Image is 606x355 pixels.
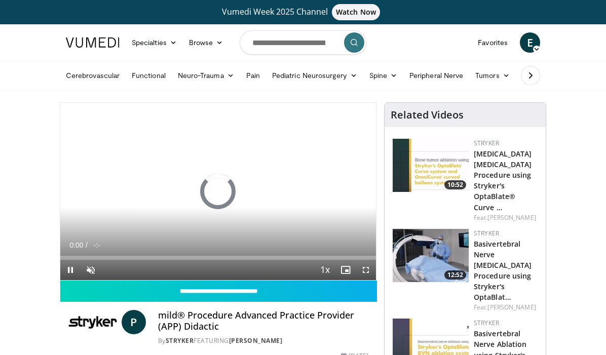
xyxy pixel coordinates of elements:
[474,319,499,327] a: Stryker
[66,37,120,48] img: VuMedi Logo
[474,303,538,312] div: Feat.
[69,241,83,249] span: 0:00
[444,270,466,280] span: 12:52
[315,260,335,280] button: Playback Rate
[363,65,403,86] a: Spine
[183,32,230,53] a: Browse
[93,241,100,249] span: -:-
[60,260,81,280] button: Pause
[126,32,183,53] a: Specialties
[356,260,376,280] button: Fullscreen
[474,213,538,222] div: Feat.
[68,310,118,334] img: Stryker
[474,149,532,212] a: [MEDICAL_DATA] [MEDICAL_DATA] Procedure using Stryker's OptaBlate® Curve …
[474,229,499,238] a: Stryker
[172,65,240,86] a: Neuro-Trauma
[240,30,366,55] input: Search topics, interventions
[332,4,380,20] span: Watch Now
[474,239,532,302] a: Basivertebral Nerve [MEDICAL_DATA] Procedure using Stryker's OptaBlat…
[229,336,283,345] a: [PERSON_NAME]
[166,336,194,345] a: Stryker
[403,65,469,86] a: Peripheral Nerve
[158,336,368,345] div: By FEATURING
[393,139,469,192] a: 10:52
[444,180,466,189] span: 10:52
[122,310,146,334] a: P
[158,310,368,332] h4: mild® Procedure Advanced Practice Provider (APP) Didactic
[126,65,172,86] a: Functional
[391,109,464,121] h4: Related Videos
[81,260,101,280] button: Unmute
[393,229,469,282] a: 12:52
[487,213,536,222] a: [PERSON_NAME]
[474,139,499,147] a: Stryker
[240,65,266,86] a: Pain
[520,32,540,53] a: E
[393,229,469,282] img: defb5e87-9a59-4e45-9c94-ca0bb38673d3.150x105_q85_crop-smart_upscale.jpg
[487,303,536,311] a: [PERSON_NAME]
[469,65,516,86] a: Tumors
[86,241,88,249] span: /
[266,65,363,86] a: Pediatric Neurosurgery
[472,32,514,53] a: Favorites
[60,4,546,20] a: Vumedi Week 2025 ChannelWatch Now
[60,65,126,86] a: Cerebrovascular
[60,103,376,280] video-js: Video Player
[60,256,376,260] div: Progress Bar
[393,139,469,192] img: 0f0d9d51-420c-42d6-ac87-8f76a25ca2f4.150x105_q85_crop-smart_upscale.jpg
[335,260,356,280] button: Enable picture-in-picture mode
